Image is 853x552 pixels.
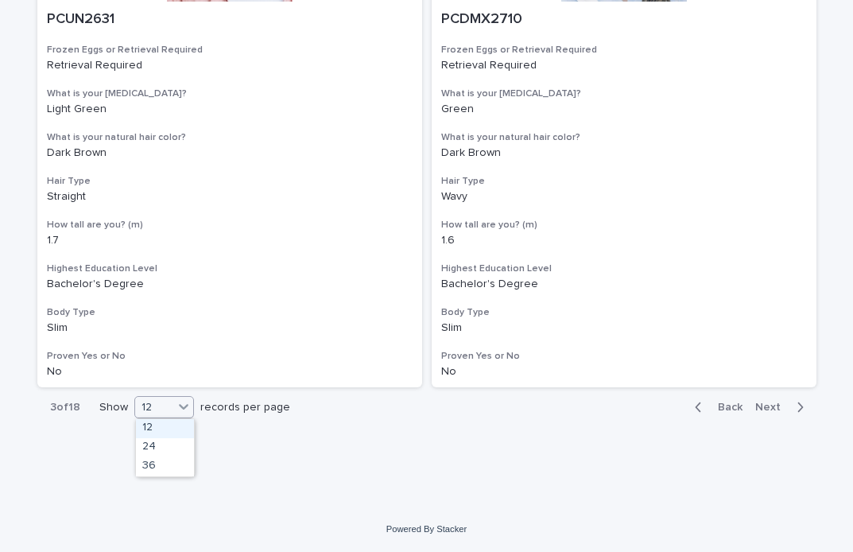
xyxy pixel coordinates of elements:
[441,321,807,335] p: Slim
[47,59,413,72] p: Retrieval Required
[47,321,413,335] p: Slim
[47,131,413,144] h3: What is your natural hair color?
[386,524,467,534] a: Powered By Stacker
[47,146,413,160] p: Dark Brown
[47,306,413,319] h3: Body Type
[441,87,807,100] h3: What is your [MEDICAL_DATA]?
[441,306,807,319] h3: Body Type
[47,87,413,100] h3: What is your [MEDICAL_DATA]?
[47,278,413,291] p: Bachelor's Degree
[37,388,93,427] p: 3 of 18
[47,219,413,231] h3: How tall are you? (m)
[47,44,413,56] h3: Frozen Eggs or Retrieval Required
[47,11,413,29] p: PCUN2631
[708,402,742,413] span: Back
[441,219,807,231] h3: How tall are you? (m)
[47,175,413,188] h3: Hair Type
[441,175,807,188] h3: Hair Type
[441,234,807,247] p: 1.6
[441,350,807,363] h3: Proven Yes or No
[47,365,413,379] p: No
[136,438,194,457] div: 24
[441,190,807,204] p: Wavy
[441,131,807,144] h3: What is your natural hair color?
[136,419,194,438] div: 12
[682,400,749,414] button: Back
[441,103,807,116] p: Green
[755,402,790,413] span: Next
[47,190,413,204] p: Straight
[47,262,413,275] h3: Highest Education Level
[47,350,413,363] h3: Proven Yes or No
[441,44,807,56] h3: Frozen Eggs or Retrieval Required
[47,103,413,116] p: Light Green
[441,262,807,275] h3: Highest Education Level
[99,401,128,414] p: Show
[200,401,290,414] p: records per page
[441,365,807,379] p: No
[135,399,173,416] div: 12
[749,400,816,414] button: Next
[47,234,413,247] p: 1.7
[441,146,807,160] p: Dark Brown
[441,11,807,29] p: PCDMX2710
[136,457,194,476] div: 36
[441,278,807,291] p: Bachelor's Degree
[441,59,807,72] p: Retrieval Required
